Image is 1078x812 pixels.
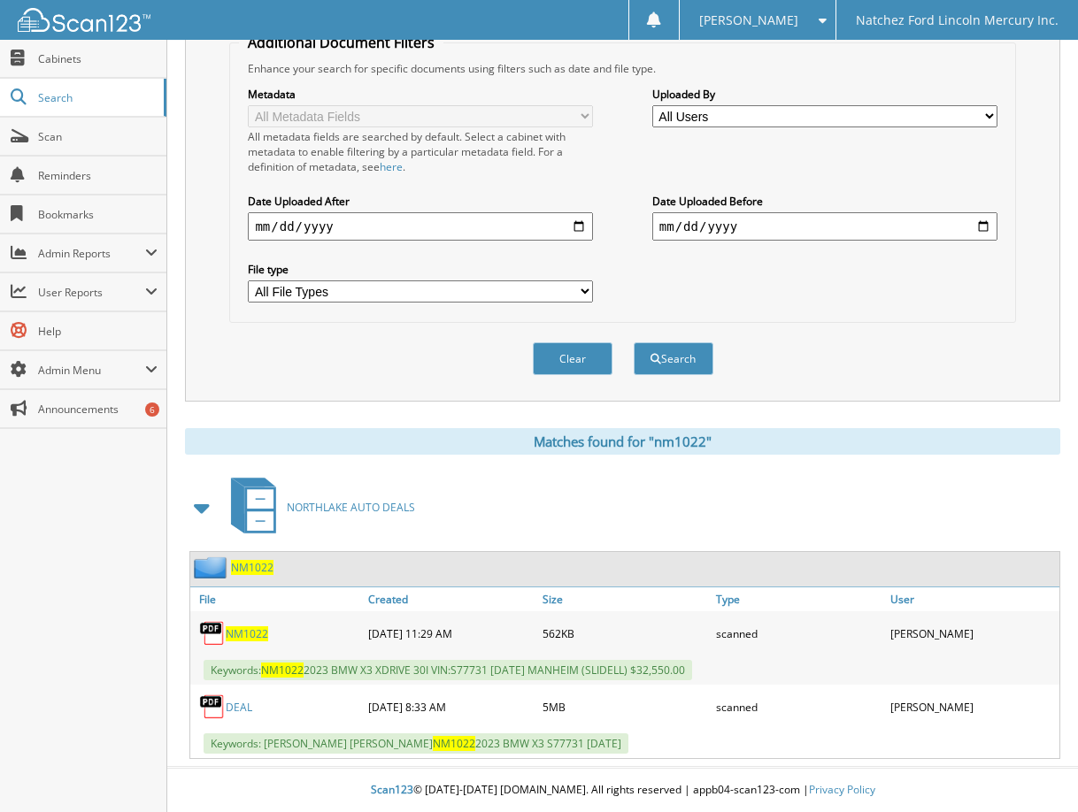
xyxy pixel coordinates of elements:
[248,129,593,174] div: All metadata fields are searched by default. Select a cabinet with metadata to enable filtering b...
[38,324,158,339] span: Help
[533,342,612,375] button: Clear
[204,660,692,680] span: Keywords: 2023 BMW X3 XDRIVE 30I VIN:S77731 [DATE] MANHEIM (SLIDELL) $32,550.00
[239,33,443,52] legend: Additional Document Filters
[38,90,155,105] span: Search
[433,736,475,751] span: NM1022
[248,262,593,277] label: File type
[538,616,712,651] div: 562KB
[204,733,628,754] span: Keywords: [PERSON_NAME] [PERSON_NAME] 2023 BMW X3 S77731 [DATE]
[364,587,537,611] a: Created
[886,616,1059,651] div: [PERSON_NAME]
[652,194,997,209] label: Date Uploaded Before
[38,363,145,378] span: Admin Menu
[194,556,231,578] img: folder2.png
[287,500,415,515] span: NORTHLAKE AUTO DEALS
[248,87,593,102] label: Metadata
[364,616,537,651] div: [DATE] 11:29 AM
[38,402,158,417] span: Announcements
[261,663,304,678] span: NM1022
[248,212,593,241] input: start
[18,8,150,32] img: scan123-logo-white.svg
[886,689,1059,724] div: [PERSON_NAME]
[856,15,1059,26] span: Natchez Ford Lincoln Mercury Inc.
[538,587,712,611] a: Size
[167,769,1078,812] div: © [DATE]-[DATE] [DOMAIN_NAME]. All rights reserved | appb04-scan123-com |
[231,560,273,575] a: NM1022
[652,87,997,102] label: Uploaded By
[371,782,413,797] span: Scan123
[220,472,415,542] a: NORTHLAKE AUTO DEALS
[38,285,145,300] span: User Reports
[364,689,537,724] div: [DATE] 8:33 AM
[190,587,364,611] a: File
[38,168,158,183] span: Reminders
[145,402,159,417] div: 6
[712,616,885,651] div: scanned
[226,700,252,715] a: DEAL
[38,246,145,261] span: Admin Reports
[712,689,885,724] div: scanned
[248,194,593,209] label: Date Uploaded After
[380,159,403,174] a: here
[38,129,158,144] span: Scan
[38,207,158,222] span: Bookmarks
[634,342,713,375] button: Search
[652,212,997,241] input: end
[199,693,226,720] img: PDF.png
[699,15,798,26] span: [PERSON_NAME]
[185,428,1060,455] div: Matches found for "nm1022"
[809,782,875,797] a: Privacy Policy
[538,689,712,724] div: 5MB
[712,587,885,611] a: Type
[886,587,1059,611] a: User
[199,620,226,647] img: PDF.png
[38,51,158,66] span: Cabinets
[226,626,268,641] a: NM1022
[239,61,1005,76] div: Enhance your search for specific documents using filters such as date and file type.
